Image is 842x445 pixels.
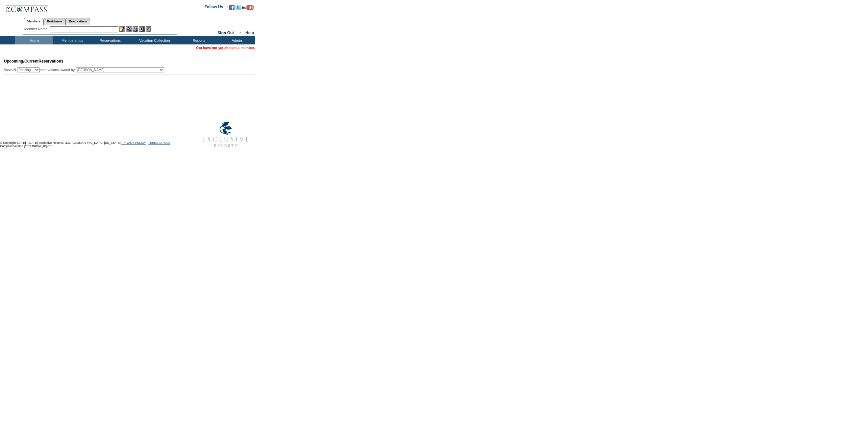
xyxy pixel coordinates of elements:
img: Follow us on Twitter [235,5,241,10]
a: Subscribe to our YouTube Channel [242,7,254,11]
a: Follow us on Twitter [235,7,241,11]
div: View all: reservations owned by: [4,67,167,72]
td: Vacation Collection [128,36,179,44]
td: Reservations [90,36,128,44]
img: b_edit.gif [119,26,125,32]
a: PRIVACY POLICY [121,141,146,144]
a: Reservations [65,18,90,25]
td: Admin [217,36,255,44]
img: Become our fan on Facebook [229,5,235,10]
span: Reservations [4,59,63,64]
img: Exclusive Resorts [196,118,255,151]
a: Sign Out [217,31,234,35]
a: Members [24,18,44,25]
img: Subscribe to our YouTube Channel [242,5,254,10]
div: Member Name: [24,26,50,32]
img: Reservations [139,26,145,32]
img: View [126,26,132,32]
td: Follow Us :: [205,4,228,12]
td: Home [15,36,53,44]
a: Residences [43,18,65,25]
a: Help [245,31,254,35]
span: Upcoming/Current [4,59,38,64]
span: :: [238,31,241,35]
img: Impersonate [133,26,138,32]
td: Reports [179,36,217,44]
img: b_calculator.gif [146,26,151,32]
a: TERMS OF USE [148,141,171,144]
a: Become our fan on Facebook [229,7,235,11]
span: You have not yet chosen a member. [196,46,255,50]
td: Memberships [53,36,90,44]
